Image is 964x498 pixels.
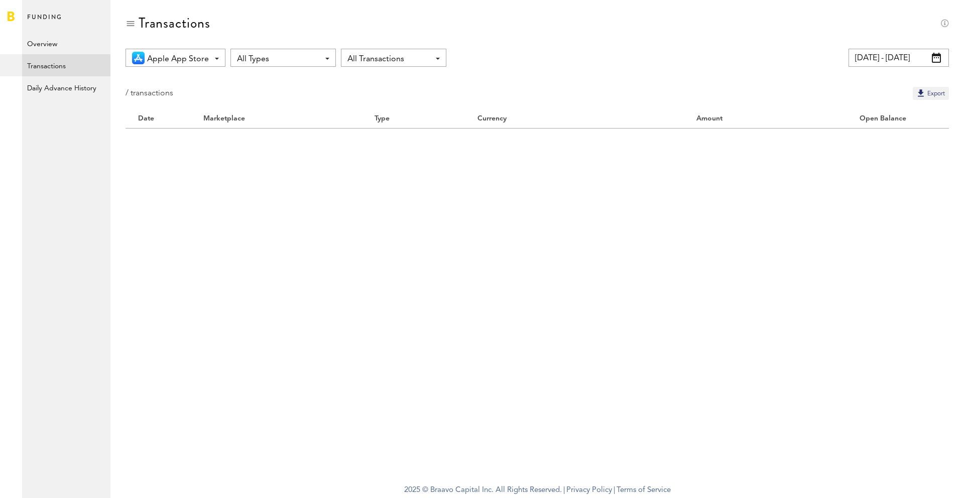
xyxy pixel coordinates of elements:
[916,88,926,98] img: Export
[147,51,209,68] span: Apple App Store
[833,468,954,493] iframe: Opens a widget where you can find more information
[22,54,110,76] a: Transactions
[913,87,949,100] button: Export
[237,51,319,68] span: All Types
[126,110,191,128] th: Date
[465,110,604,128] th: Currency
[735,110,919,128] th: Open Balance
[617,486,671,494] a: Terms of Service
[27,11,62,32] span: Funding
[566,486,612,494] a: Privacy Policy
[139,15,210,31] div: Transactions
[132,52,145,64] img: 21.png
[604,110,735,128] th: Amount
[22,76,110,98] a: Daily Advance History
[22,32,110,54] a: Overview
[347,51,430,68] span: All Transactions
[404,483,562,498] span: 2025 © Braavo Capital Inc. All Rights Reserved.
[191,110,362,128] th: Marketplace
[126,87,173,100] div: / transactions
[362,110,465,128] th: Type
